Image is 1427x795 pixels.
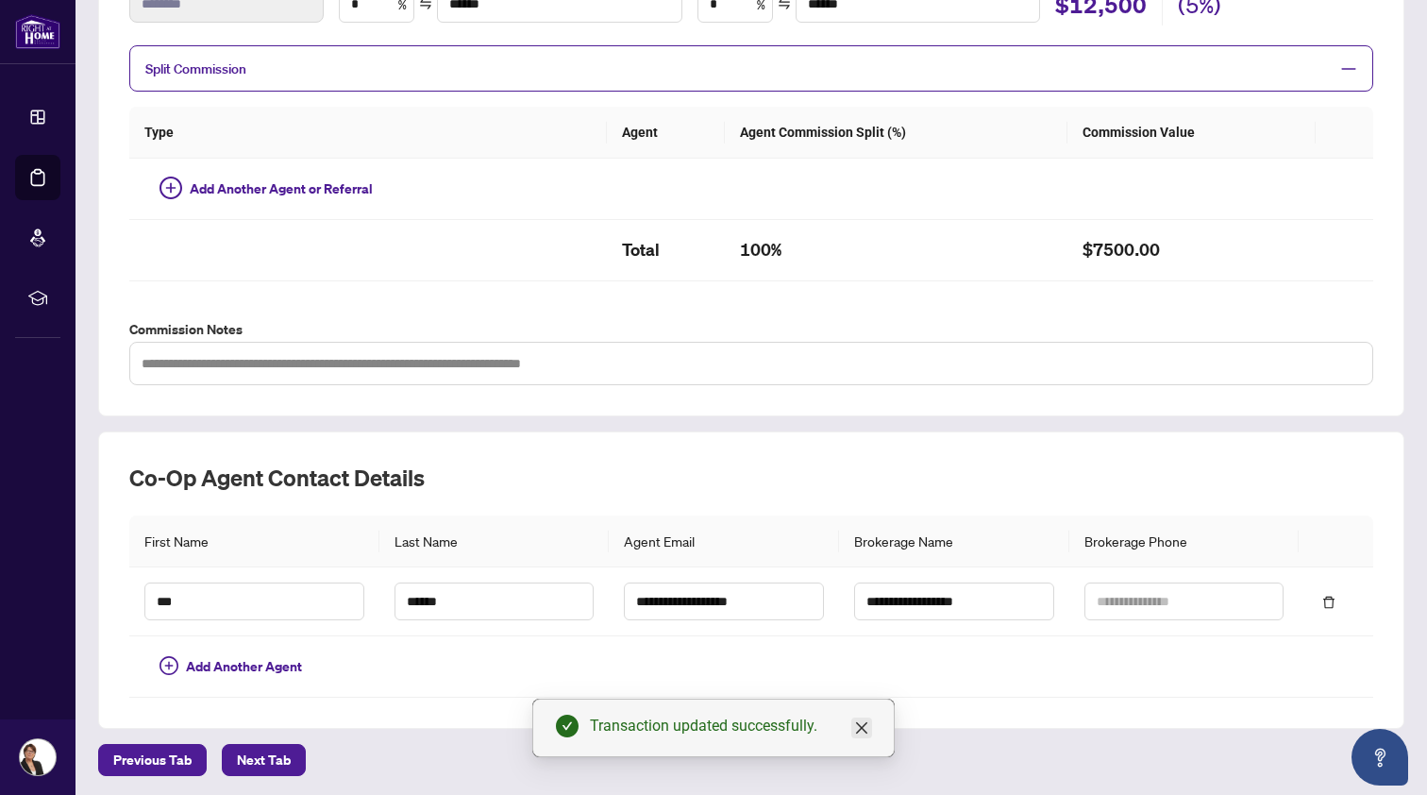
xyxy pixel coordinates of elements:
[144,651,317,682] button: Add Another Agent
[159,656,178,675] span: plus-circle
[129,463,1373,493] h2: Co-op Agent Contact Details
[129,107,607,159] th: Type
[590,715,871,737] div: Transaction updated successfully.
[190,178,373,199] span: Add Another Agent or Referral
[1340,60,1357,77] span: minus
[622,235,711,265] h2: Total
[1351,729,1408,786] button: Open asap
[1083,235,1301,265] h2: $7500.00
[1322,596,1335,609] span: delete
[609,516,839,567] th: Agent Email
[854,720,869,736] span: close
[222,744,306,776] button: Next Tab
[129,516,379,567] th: First Name
[129,45,1373,92] div: Split Commission
[15,14,60,49] img: logo
[1069,516,1300,567] th: Brokerage Phone
[740,235,1052,265] h2: 100%
[379,516,610,567] th: Last Name
[20,739,56,775] img: Profile Icon
[607,107,726,159] th: Agent
[145,60,246,77] span: Split Commission
[851,718,872,738] a: Close
[725,107,1067,159] th: Agent Commission Split (%)
[1067,107,1316,159] th: Commission Value
[237,745,291,775] span: Next Tab
[144,174,388,204] button: Add Another Agent or Referral
[159,177,182,199] span: plus-circle
[129,319,1373,340] label: Commission Notes
[839,516,1069,567] th: Brokerage Name
[556,715,579,737] span: check-circle
[98,744,207,776] button: Previous Tab
[186,656,302,677] span: Add Another Agent
[113,745,192,775] span: Previous Tab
